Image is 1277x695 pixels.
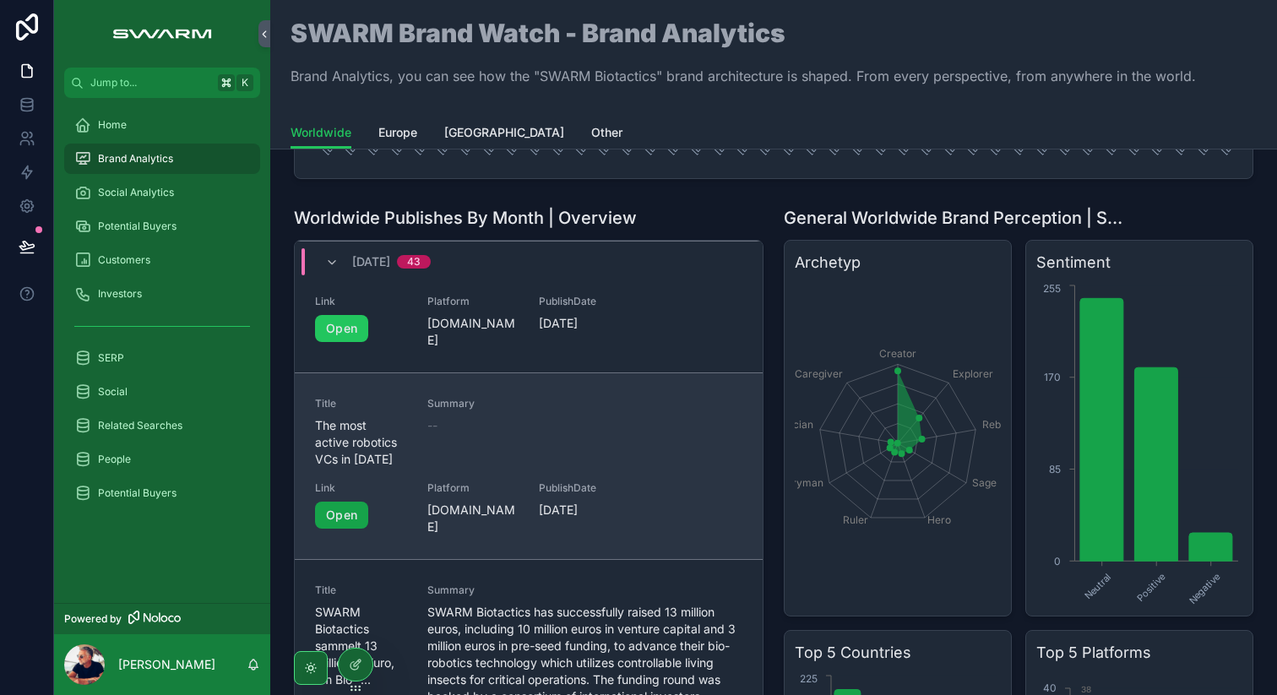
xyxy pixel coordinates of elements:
[64,612,122,626] span: Powered by
[795,251,1001,274] h3: Archetyp
[378,124,417,141] span: Europe
[64,245,260,275] a: Customers
[315,584,407,597] span: Title
[98,486,177,500] span: Potential Buyers
[64,279,260,309] a: Investors
[795,641,1001,665] h3: Top 5 Countries
[315,604,407,688] span: SWARM Biotactics sammelt 13 Millionen Euro, um Bio- ...
[118,656,215,673] p: [PERSON_NAME]
[315,481,407,495] span: Link
[98,453,131,466] span: People
[98,253,150,267] span: Customers
[879,347,916,360] tspan: Creator
[774,476,823,489] tspan: Everyman
[64,410,260,441] a: Related Searches
[291,20,1196,46] h1: SWARM Brand Watch - Brand Analytics
[98,287,142,301] span: Investors
[315,397,407,410] span: Title
[291,124,351,141] span: Worldwide
[104,20,220,47] img: App logo
[98,385,128,399] span: Social
[769,418,813,431] tspan: Magician
[539,502,631,519] span: [DATE]
[982,418,1009,431] tspan: Rebel
[427,315,519,349] span: [DOMAIN_NAME]
[1082,571,1113,602] text: Neutral
[972,476,997,489] tspan: Sage
[315,417,407,468] span: The most active robotics VCs in [DATE]
[352,253,390,270] span: [DATE]
[295,372,763,559] a: TitleThe most active robotics VCs in [DATE]Summary--LinkOpenPlatform[DOMAIN_NAME]PublishDate[DATE]
[315,315,368,342] a: Open
[64,343,260,373] a: SERP
[407,255,421,269] div: 43
[1043,282,1061,295] tspan: 255
[54,603,270,634] a: Powered by
[64,110,260,140] a: Home
[539,481,631,495] span: PublishDate
[444,117,564,151] a: [GEOGRAPHIC_DATA]
[427,397,743,410] span: Summary
[427,584,743,597] span: Summary
[64,68,260,98] button: Jump to...K
[64,444,260,475] a: People
[1036,641,1242,665] h3: Top 5 Platforms
[315,295,407,308] span: Link
[427,417,437,434] span: --
[54,98,270,530] div: scrollable content
[927,513,951,526] tspan: Hero
[64,478,260,508] a: Potential Buyers
[539,295,631,308] span: PublishDate
[98,152,173,166] span: Brand Analytics
[427,481,519,495] span: Platform
[591,124,622,141] span: Other
[800,672,818,685] tspan: 225
[444,124,564,141] span: [GEOGRAPHIC_DATA]
[591,117,622,151] a: Other
[294,206,637,230] h1: Worldwide Publishes By Month | Overview
[427,502,519,535] span: [DOMAIN_NAME]
[953,367,993,380] tspan: Explorer
[1187,571,1222,606] text: Negative
[795,367,843,380] tspan: Caregiver
[98,220,177,233] span: Potential Buyers
[378,117,417,151] a: Europe
[90,76,211,90] span: Jump to...
[1043,681,1057,694] tspan: 40
[427,295,519,308] span: Platform
[795,281,1001,605] div: chart
[291,66,1196,86] p: Brand Analytics, you can see how the "SWARM Biotactics" brand architecture is shaped. From every ...
[98,186,174,199] span: Social Analytics
[238,76,252,90] span: K
[64,144,260,174] a: Brand Analytics
[98,118,127,132] span: Home
[784,206,1127,230] h1: General Worldwide Brand Perception | Stats
[1036,281,1242,605] div: chart
[98,419,182,432] span: Related Searches
[1134,571,1168,605] text: Positive
[1044,371,1061,383] tspan: 170
[64,377,260,407] a: Social
[1054,555,1061,567] tspan: 0
[291,117,351,149] a: Worldwide
[64,177,260,208] a: Social Analytics
[539,315,631,332] span: [DATE]
[843,513,868,526] tspan: Ruler
[64,211,260,242] a: Potential Buyers
[98,351,124,365] span: SERP
[1081,684,1091,694] text: 38
[1049,463,1061,475] tspan: 85
[315,502,368,529] a: Open
[1036,251,1242,274] h3: Sentiment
